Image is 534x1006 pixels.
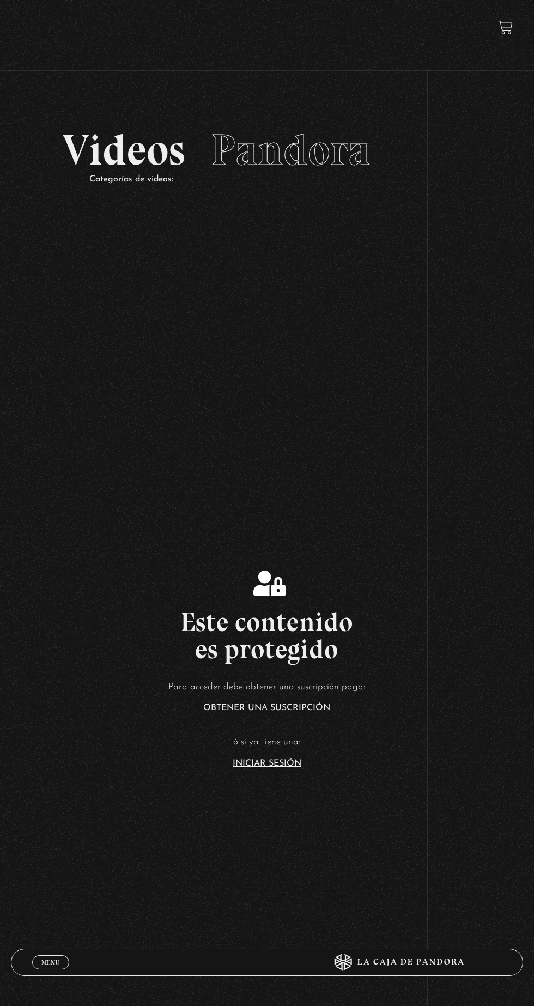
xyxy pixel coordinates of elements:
[204,704,331,712] a: Obtener una suscripción
[89,172,472,187] p: Categorías de videos:
[41,959,59,966] span: Menu
[62,128,472,172] h2: Videos
[38,968,64,975] span: Cerrar
[211,124,371,176] span: Pandora
[498,20,513,35] a: View your shopping cart
[233,759,301,768] a: Iniciar Sesión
